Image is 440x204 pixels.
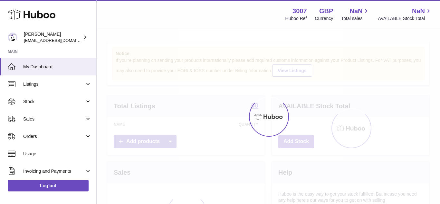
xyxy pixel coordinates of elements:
[23,151,91,157] span: Usage
[285,15,307,22] div: Huboo Ref
[341,7,370,22] a: NaN Total sales
[23,81,85,87] span: Listings
[315,15,333,22] div: Currency
[378,15,432,22] span: AVAILABLE Stock Total
[292,7,307,15] strong: 3007
[24,31,82,44] div: [PERSON_NAME]
[23,168,85,174] span: Invoicing and Payments
[378,7,432,22] a: NaN AVAILABLE Stock Total
[412,7,425,15] span: NaN
[23,64,91,70] span: My Dashboard
[8,33,17,42] img: internalAdmin-3007@internal.huboo.com
[349,7,362,15] span: NaN
[8,180,89,191] a: Log out
[319,7,333,15] strong: GBP
[341,15,370,22] span: Total sales
[24,38,95,43] span: [EMAIL_ADDRESS][DOMAIN_NAME]
[23,116,85,122] span: Sales
[23,133,85,140] span: Orders
[23,99,85,105] span: Stock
